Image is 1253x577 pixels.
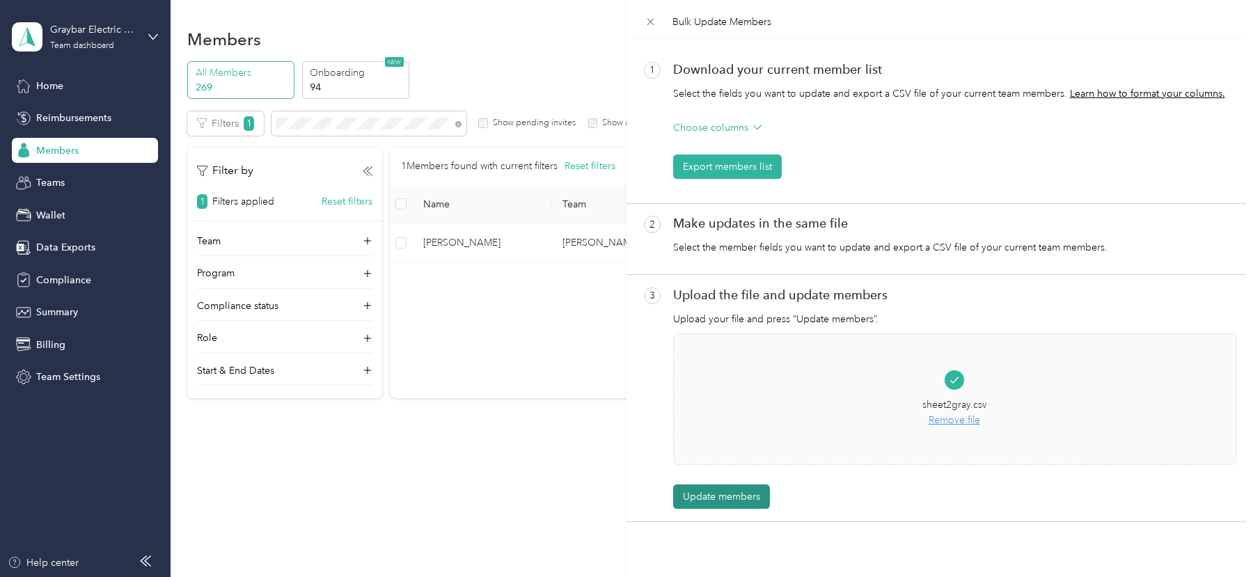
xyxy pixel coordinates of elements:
div: Select the fields you want to update and export a CSV file of your current team members. [673,86,1236,101]
p: 2 [644,216,661,233]
span: sheet2gray.csvRemove file [674,334,1236,464]
p: sheet2gray.csv [922,397,987,413]
p: 3 [644,287,661,305]
span: Remove file [922,413,987,428]
p: Upload your file and press “Update members”. [673,312,1236,326]
p: Download your current member list [673,62,1236,77]
button: Update members [673,484,770,509]
p: Choose columns [673,120,748,135]
p: Select the member fields you want to update and export a CSV file of your current team members. [673,240,1236,255]
iframe: Everlance-gr Chat Button Frame [1175,499,1253,577]
button: Learn how to format your columns. [1070,86,1225,101]
p: Make updates in the same file [673,216,1236,230]
button: Export members list [673,155,782,179]
p: Upload the file and update members [673,287,1236,302]
p: 1 [644,62,661,79]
